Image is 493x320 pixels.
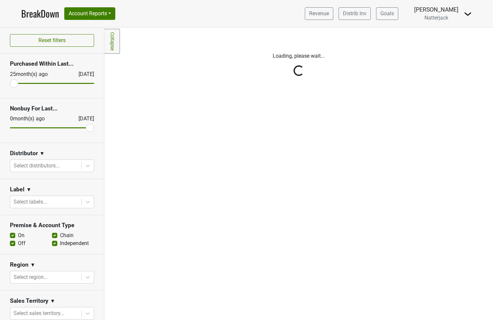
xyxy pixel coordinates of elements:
[424,15,448,21] span: Natterjack
[64,7,115,20] button: Account Reports
[104,29,120,54] a: Collapse
[464,10,472,18] img: Dropdown Menu
[339,7,371,20] a: Distrib Inv
[376,7,398,20] a: Goals
[414,5,459,14] div: [PERSON_NAME]
[115,52,483,60] p: Loading, please wait...
[21,7,59,21] a: BreakDown
[305,7,333,20] a: Revenue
